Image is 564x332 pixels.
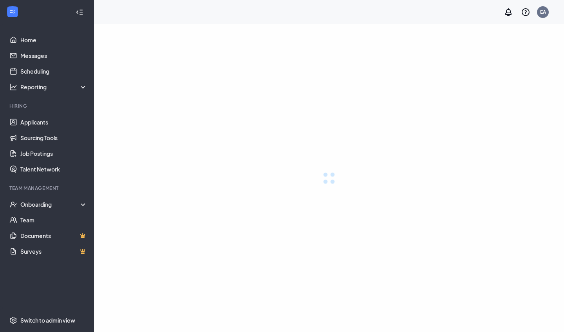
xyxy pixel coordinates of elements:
[20,316,75,324] div: Switch to admin view
[20,32,87,48] a: Home
[9,200,17,208] svg: UserCheck
[521,7,530,17] svg: QuestionInfo
[9,316,17,324] svg: Settings
[504,7,513,17] svg: Notifications
[20,63,87,79] a: Scheduling
[20,244,87,259] a: SurveysCrown
[540,9,546,15] div: EA
[20,83,88,91] div: Reporting
[9,83,17,91] svg: Analysis
[20,212,87,228] a: Team
[9,8,16,16] svg: WorkstreamLogo
[20,48,87,63] a: Messages
[20,130,87,146] a: Sourcing Tools
[20,161,87,177] a: Talent Network
[20,114,87,130] a: Applicants
[20,146,87,161] a: Job Postings
[9,103,86,109] div: Hiring
[20,228,87,244] a: DocumentsCrown
[9,185,86,191] div: Team Management
[20,200,88,208] div: Onboarding
[76,8,83,16] svg: Collapse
